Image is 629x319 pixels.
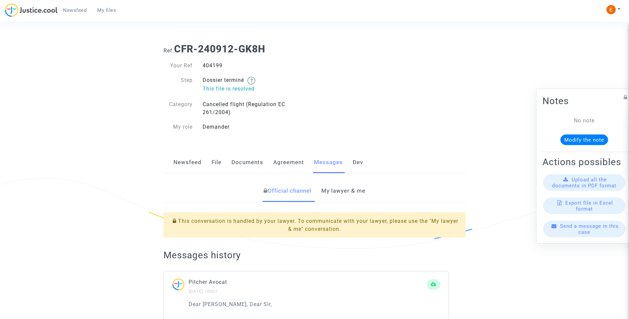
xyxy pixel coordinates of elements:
[163,212,466,237] div: This conversation is handled by your lawyer. To communicate with your lawyer, please use the "My ...
[321,180,365,202] a: My lawyer & me
[189,289,218,294] small: [DATE] 10h01
[92,5,121,15] a: My files
[198,123,315,131] div: Demander
[542,95,626,107] h2: Notes
[264,180,311,202] a: Official channel
[353,152,363,173] a: Dev
[163,249,466,261] h2: Messages history
[560,223,619,235] span: Send a message in this case
[314,152,343,173] a: Messages
[552,117,616,125] div: No note
[198,100,315,116] div: Cancelled flight (Regulation EC 261/2004)
[273,152,304,173] a: Agreement
[198,62,315,70] div: 404199
[203,85,310,93] p: This file is resolved
[552,177,616,189] span: Upload all the documents in PDF format
[189,300,440,308] p: Dear [PERSON_NAME], Dear Sir,
[247,77,255,85] img: help.svg
[560,135,608,145] button: Modify the note
[5,3,58,17] img: jc-logo.svg
[174,43,265,55] b: CFR-240912-GK8H
[198,76,315,94] div: Dossier terminé
[158,76,198,94] div: Step
[172,278,189,295] img: ...
[189,278,427,286] p: Pitcher Avocat
[163,47,174,54] span: Ref.
[565,200,613,212] span: Export file in Excel format
[212,152,221,173] a: File
[606,5,616,14] img: ACg8ocIeiFvHKe4dA5oeRFd_CiCnuxWUEc1A2wYhRJE3TTWt=s96-c
[158,100,198,116] div: Category
[231,152,263,173] a: Documents
[542,156,626,168] h2: Actions possibles
[58,5,92,15] a: Newsfeed
[158,62,198,70] div: Your Ref
[158,123,198,131] div: My role
[97,7,116,13] span: My files
[173,152,202,173] a: Newsfeed
[63,7,87,13] span: Newsfeed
